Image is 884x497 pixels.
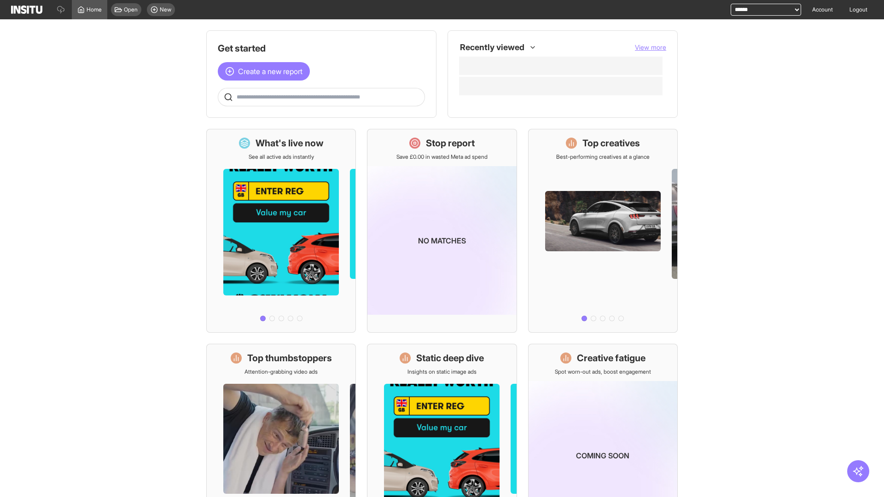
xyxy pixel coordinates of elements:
[11,6,42,14] img: Logo
[556,153,650,161] p: Best-performing creatives at a glance
[582,137,640,150] h1: Top creatives
[426,137,475,150] h1: Stop report
[124,6,138,13] span: Open
[256,137,324,150] h1: What's live now
[367,166,516,315] img: coming-soon-gradient_kfitwp.png
[418,235,466,246] p: No matches
[416,352,484,364] h1: Static deep dive
[635,43,666,52] button: View more
[396,153,488,161] p: Save £0.00 in wasted Meta ad spend
[244,368,318,376] p: Attention-grabbing video ads
[218,62,310,81] button: Create a new report
[247,352,332,364] h1: Top thumbstoppers
[528,129,678,333] a: Top creativesBest-performing creatives at a glance
[249,153,314,161] p: See all active ads instantly
[206,129,356,333] a: What's live nowSee all active ads instantly
[160,6,171,13] span: New
[407,368,477,376] p: Insights on static image ads
[218,42,425,55] h1: Get started
[635,43,666,51] span: View more
[87,6,102,13] span: Home
[238,66,302,77] span: Create a new report
[367,129,517,333] a: Stop reportSave £0.00 in wasted Meta ad spendNo matches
